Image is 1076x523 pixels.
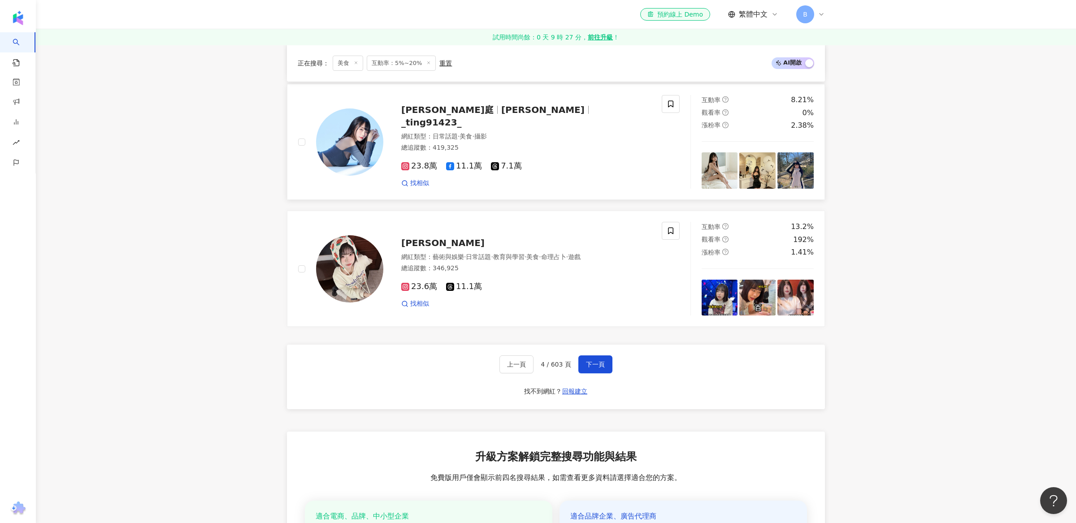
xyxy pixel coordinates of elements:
span: 11.1萬 [446,161,482,171]
img: post-image [739,152,776,189]
img: post-image [777,152,814,189]
span: 23.8萬 [401,161,437,171]
img: post-image [777,280,814,316]
span: 7.1萬 [491,161,522,171]
img: post-image [702,152,738,189]
strong: 前往升級 [588,33,613,42]
img: post-image [702,280,738,316]
span: 正在搜尋 ： [298,60,329,67]
span: 美食 [526,253,539,260]
span: 教育與學習 [493,253,525,260]
span: question-circle [722,109,729,116]
div: 重置 [439,60,452,67]
span: [PERSON_NAME]庭 [401,104,494,115]
span: 藝術與娛樂 [433,253,464,260]
div: 8.21% [791,95,814,105]
img: post-image [739,280,776,316]
a: 試用時間尚餘：0 天 9 時 27 分，前往升級！ [36,29,1076,45]
div: 2.38% [791,121,814,130]
span: 美食 [333,56,363,71]
button: 回報建立 [562,384,588,398]
div: 網紅類型 ： [401,132,651,141]
span: 命理占卜 [541,253,566,260]
div: 網紅類型 ： [401,253,651,262]
div: 適合品牌企業、廣告代理商 [570,511,796,521]
span: 觀看率 [702,236,720,243]
span: question-circle [722,236,729,242]
span: · [525,253,526,260]
img: KOL Avatar [316,235,383,303]
a: 預約線上 Demo [640,8,710,21]
img: chrome extension [9,501,27,516]
img: logo icon [11,11,25,25]
span: · [458,133,460,140]
div: 總追蹤數 ： 419,325 [401,143,651,152]
span: 攝影 [474,133,487,140]
div: 適合電商、品牌、中小型企業 [316,511,542,521]
span: 找相似 [410,299,429,308]
span: 上一頁 [507,361,526,368]
span: 找相似 [410,179,429,188]
div: 1.41% [791,247,814,257]
span: 漲粉率 [702,249,720,256]
span: 日常話題 [433,133,458,140]
span: rise [13,134,20,154]
span: · [464,253,466,260]
span: · [566,253,568,260]
span: question-circle [722,122,729,128]
span: 互動率 [702,96,720,104]
span: question-circle [722,223,729,229]
span: 升級方案解鎖完整搜尋功能與結果 [475,450,637,465]
span: question-circle [722,249,729,255]
div: 0% [803,108,814,118]
a: 找相似 [401,179,429,188]
div: 13.2% [791,222,814,232]
div: 總追蹤數 ： 346,925 [401,264,651,273]
span: 繁體中文 [739,9,768,19]
div: 192% [793,235,814,245]
a: search [13,32,30,67]
div: 預約線上 Demo [647,10,703,19]
span: 免費版用戶僅會顯示前四名搜尋結果，如需查看更多資料請選擇適合您的方案。 [430,473,681,483]
span: 遊戲 [568,253,581,260]
span: 23.6萬 [401,282,437,291]
span: [PERSON_NAME] [401,238,485,248]
button: 下一頁 [578,355,612,373]
span: _ting91423_ [401,117,462,128]
span: 互動率：5%~20% [367,56,436,71]
span: 漲粉率 [702,121,720,129]
span: 4 / 603 頁 [541,361,571,368]
span: 回報建立 [562,388,587,395]
span: [PERSON_NAME] [501,104,585,115]
div: 找不到網紅？ [524,387,562,396]
span: · [491,253,493,260]
span: 下一頁 [586,361,605,368]
span: question-circle [722,96,729,103]
span: 美食 [460,133,472,140]
a: KOL Avatar[PERSON_NAME]庭[PERSON_NAME]_ting91423_網紅類型：日常話題·美食·攝影總追蹤數：419,32523.8萬11.1萬7.1萬找相似互動率qu... [287,84,825,200]
span: 11.1萬 [446,282,482,291]
span: · [472,133,474,140]
span: 觀看率 [702,109,720,116]
span: · [539,253,541,260]
span: 互動率 [702,223,720,230]
span: 日常話題 [466,253,491,260]
a: 找相似 [401,299,429,308]
iframe: Help Scout Beacon - Open [1040,487,1067,514]
img: KOL Avatar [316,108,383,176]
span: B [803,9,807,19]
a: KOL Avatar[PERSON_NAME]網紅類型：藝術與娛樂·日常話題·教育與學習·美食·命理占卜·遊戲總追蹤數：346,92523.6萬11.1萬找相似互動率question-circl... [287,211,825,327]
button: 上一頁 [499,355,534,373]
